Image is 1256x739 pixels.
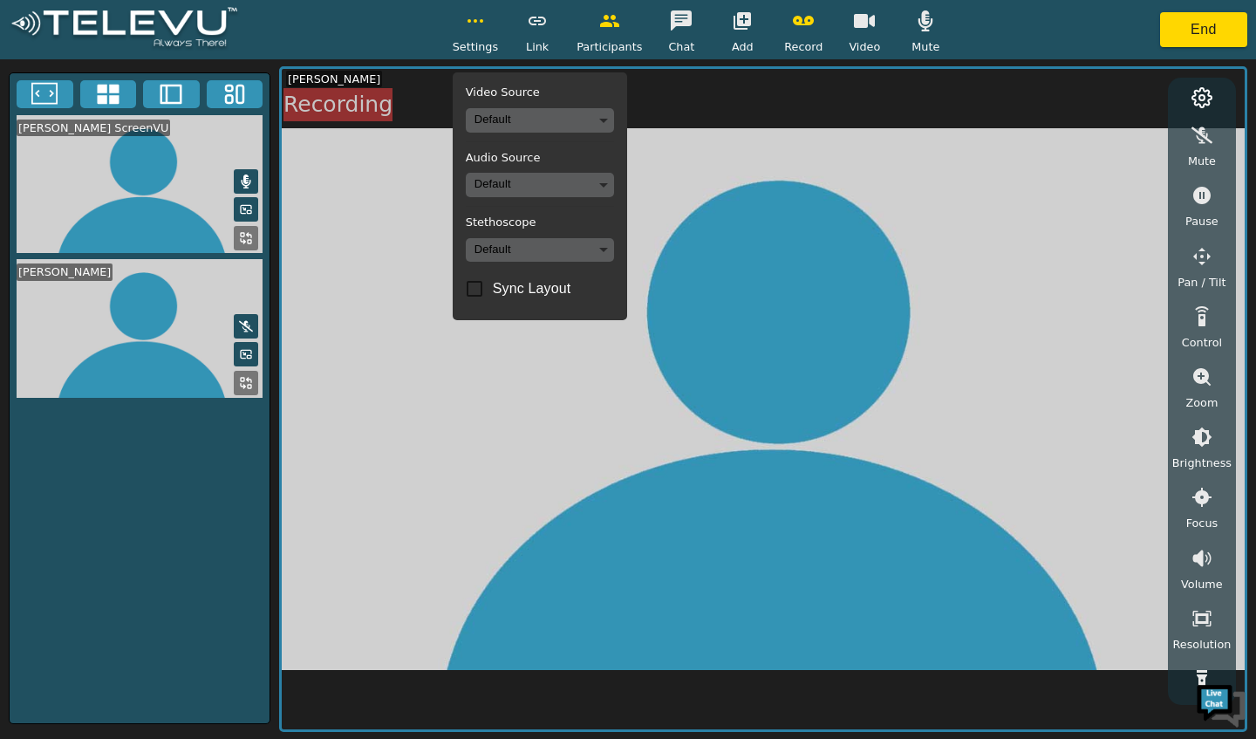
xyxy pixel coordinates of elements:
div: Minimize live chat window [286,9,328,51]
span: Chat [668,38,694,55]
span: Brightness [1172,455,1232,471]
span: Record [784,38,823,55]
img: Chat Widget [1195,678,1247,730]
button: End [1160,12,1247,47]
span: We're online! [101,220,241,396]
button: Mute [234,169,258,194]
span: Mute [1188,153,1216,169]
span: Control [1182,334,1222,351]
span: Sync Layout [493,278,571,299]
span: Video [849,38,880,55]
span: Settings [453,38,499,55]
div: Chat with us now [91,92,293,114]
div: Default [466,108,614,133]
button: Three Window Medium [207,80,263,108]
span: Mute [911,38,939,55]
img: d_736959983_company_1615157101543_736959983 [30,81,73,125]
button: Replace Feed [234,226,258,250]
span: Pan / Tilt [1177,274,1225,291]
span: Pause [1185,213,1218,229]
button: Fullscreen [17,80,73,108]
button: 4x4 [80,80,137,108]
span: Add [732,38,754,55]
span: Participants [577,38,642,55]
h5: Video Source [466,86,614,99]
button: Picture in Picture [234,342,258,366]
div: Default [466,173,614,197]
textarea: Type your message and hit 'Enter' [9,476,332,537]
div: Recording [283,88,392,121]
img: logoWhite.png [9,7,240,51]
span: Focus [1186,515,1218,531]
div: Default [466,238,614,263]
span: Zoom [1185,394,1218,411]
button: Replace Feed [234,371,258,395]
span: Volume [1181,576,1223,592]
button: Two Window Medium [143,80,200,108]
div: [PERSON_NAME] [17,263,113,280]
button: Mute [234,314,258,339]
button: Picture in Picture [234,197,258,222]
span: Resolution [1172,636,1231,653]
h5: Audio Source [466,151,614,165]
div: [PERSON_NAME] ScreenVU [17,120,170,136]
span: Link [526,38,549,55]
div: [PERSON_NAME] [286,71,382,87]
h5: Stethoscope [466,216,614,229]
